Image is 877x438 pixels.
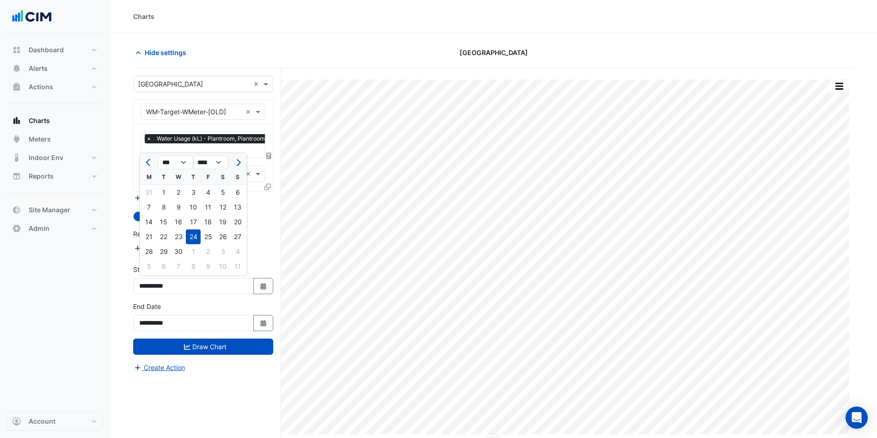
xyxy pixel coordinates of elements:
div: Thursday, May 1, 2025 [186,244,201,259]
span: Site Manager [29,205,70,215]
button: Hide settings [133,44,192,61]
button: Add Reference Line [133,243,202,253]
div: 29 [156,244,171,259]
div: 4 [201,185,215,200]
div: 7 [141,200,156,215]
span: Water Usage (kL) - Plantroom, Plantroom [154,134,267,143]
div: Friday, April 18, 2025 [201,215,215,229]
div: 4 [230,244,245,259]
div: Friday, April 4, 2025 [201,185,215,200]
div: 10 [186,200,201,215]
div: 6 [230,185,245,200]
div: M [141,170,156,185]
img: Company Logo [11,7,53,26]
div: Thursday, April 24, 2025 [186,229,201,244]
div: 28 [141,244,156,259]
div: Thursday, April 3, 2025 [186,185,201,200]
span: Charts [29,116,50,125]
button: Account [7,412,104,431]
div: F [201,170,215,185]
div: Wednesday, April 2, 2025 [171,185,186,200]
div: 3 [215,244,230,259]
div: Saturday, May 3, 2025 [215,244,230,259]
div: 1 [186,244,201,259]
div: 16 [171,215,186,229]
div: Saturday, April 5, 2025 [215,185,230,200]
div: Tuesday, April 15, 2025 [156,215,171,229]
span: Dashboard [29,45,64,55]
app-icon: Actions [12,82,21,92]
div: 21 [141,229,156,244]
app-icon: Admin [12,224,21,233]
div: 22 [156,229,171,244]
label: Start Date [133,265,164,274]
div: 15 [156,215,171,229]
div: Monday, May 5, 2025 [141,259,156,274]
app-icon: Dashboard [12,45,21,55]
button: Alerts [7,59,104,78]
div: Friday, May 2, 2025 [201,244,215,259]
div: Saturday, April 19, 2025 [215,215,230,229]
span: Clear [245,169,253,179]
div: 8 [156,200,171,215]
div: 12 [215,200,230,215]
div: 3 [186,185,201,200]
div: Tuesday, April 1, 2025 [156,185,171,200]
div: Open Intercom Messenger [846,407,868,429]
app-icon: Meters [12,135,21,144]
div: Thursday, April 10, 2025 [186,200,201,215]
label: Reference Lines [133,229,182,239]
button: Indoor Env [7,148,104,167]
div: Tuesday, April 22, 2025 [156,229,171,244]
div: Saturday, April 12, 2025 [215,200,230,215]
div: 13 [230,200,245,215]
button: Add Equipment [133,192,189,203]
div: 27 [230,229,245,244]
div: Wednesday, April 9, 2025 [171,200,186,215]
div: Sunday, April 6, 2025 [230,185,245,200]
div: 14 [141,215,156,229]
div: Monday, April 28, 2025 [141,244,156,259]
div: Monday, April 21, 2025 [141,229,156,244]
button: Site Manager [7,201,104,219]
span: Clone Favourites and Tasks from this Equipment to other Equipment [264,183,271,191]
span: Clear [245,107,253,117]
div: Sunday, April 27, 2025 [230,229,245,244]
div: 20 [230,215,245,229]
span: Admin [29,224,49,233]
div: 2 [171,185,186,200]
div: Charts [133,12,154,21]
div: 26 [215,229,230,244]
select: Select year [193,155,228,169]
span: [GEOGRAPHIC_DATA] [460,48,528,57]
div: Wednesday, April 30, 2025 [171,244,186,259]
div: Thursday, April 17, 2025 [186,215,201,229]
button: Previous month [143,155,154,170]
div: 6 [156,259,171,274]
fa-icon: Select Date [259,319,268,327]
div: 25 [201,229,215,244]
div: 2 [201,244,215,259]
div: Friday, April 11, 2025 [201,200,215,215]
app-icon: Indoor Env [12,153,21,162]
span: Actions [29,82,53,92]
div: Tuesday, April 8, 2025 [156,200,171,215]
div: Sunday, April 20, 2025 [230,215,245,229]
fa-icon: Select Date [259,282,268,290]
div: 17 [186,215,201,229]
select: Select month [158,155,193,169]
div: S [215,170,230,185]
div: Sunday, May 4, 2025 [230,244,245,259]
button: Reports [7,167,104,185]
span: Account [29,417,55,426]
app-icon: Alerts [12,64,21,73]
label: End Date [133,302,161,311]
app-icon: Charts [12,116,21,125]
button: Meters [7,130,104,148]
button: Create Action [133,362,185,373]
span: Indoor Env [29,153,63,162]
div: 30 [171,244,186,259]
span: Meters [29,135,51,144]
button: Dashboard [7,41,104,59]
div: Tuesday, May 6, 2025 [156,259,171,274]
